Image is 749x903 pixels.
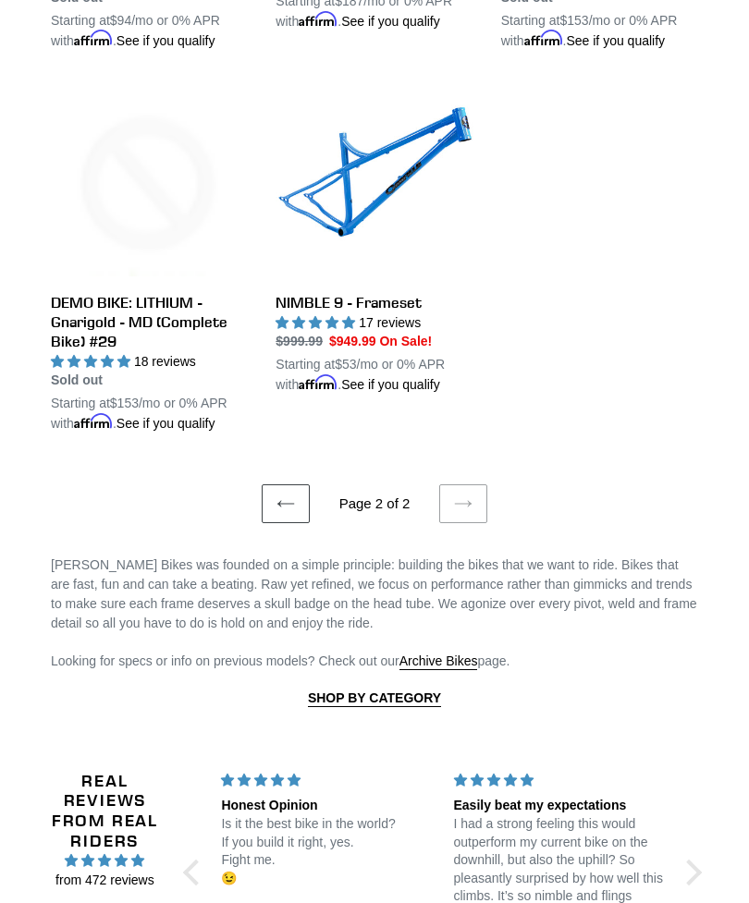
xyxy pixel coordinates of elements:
strong: SHOP BY CATEGORY [308,690,441,705]
div: Easily beat my expectations [454,797,664,815]
span: 4.96 stars [38,850,173,871]
p: Is it the best bike in the world? If you build it right, yes. Fight me. 😉 [221,815,431,887]
a: Archive Bikes [399,653,478,670]
span: Looking for specs or info on previous models? Check out our page. [51,653,510,670]
h2: Real Reviews from Real Riders [38,771,173,850]
a: SHOP BY CATEGORY [308,690,441,707]
div: 5 stars [454,771,664,790]
div: 5 stars [221,771,431,790]
li: Page 2 of 2 [313,494,436,515]
div: Honest Opinion [221,797,431,815]
p: [PERSON_NAME] Bikes was founded on a simple principle: building the bikes that we want to ride. B... [51,555,698,633]
span: from 472 reviews [38,871,173,890]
